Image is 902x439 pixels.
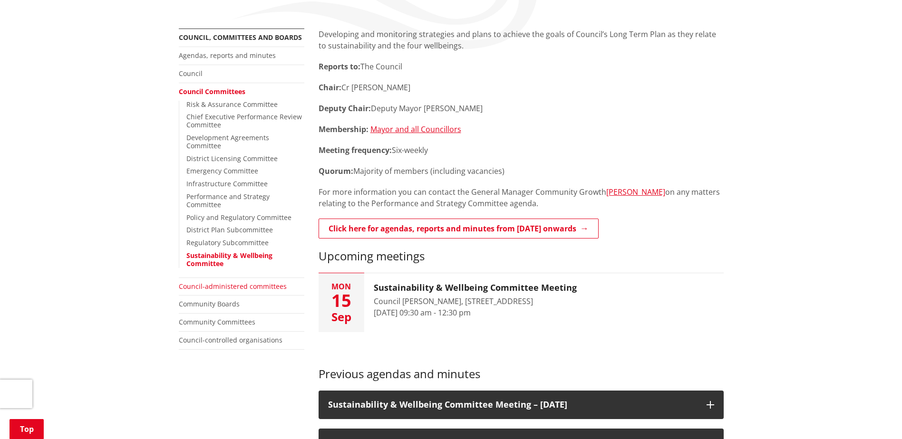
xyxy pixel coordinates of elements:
p: Cr [PERSON_NAME] [319,82,724,93]
a: Council-controlled organisations [179,335,282,344]
time: [DATE] 09:30 am - 12:30 pm [374,307,471,318]
strong: Reports to: [319,61,360,72]
a: Policy and Regulatory Committee [186,213,291,222]
div: Council [PERSON_NAME], [STREET_ADDRESS] [374,296,577,307]
div: 15 [319,292,364,309]
div: Sep [319,311,364,323]
a: Infrastructure Committee [186,179,268,188]
p: For more information you can contact the General Manager Community Growth on any matters relating... [319,186,724,209]
a: Chief Executive Performance Review Committee [186,112,302,129]
h3: Upcoming meetings [319,249,724,263]
button: Mon 15 Sep Sustainability & Wellbeing Committee Meeting Council [PERSON_NAME], [STREET_ADDRESS] [... [319,273,724,332]
h3: Sustainability & Wellbeing Committee Meeting [374,283,577,293]
a: Council, committees and boards [179,33,302,42]
strong: Quorum: [319,166,353,176]
h3: Previous agendas and minutes [319,367,724,381]
p: Developing and monitoring strategies and plans to achieve the goals of Council’s Long Term Plan a... [319,29,724,51]
p: The Council [319,61,724,72]
strong: Meeting frequency: [319,145,392,155]
strong: Membership: [319,124,369,134]
a: Emergency Committee [186,166,258,175]
a: District Plan Subcommittee [186,225,273,234]
a: Community Committees [179,317,255,326]
a: Council [179,69,203,78]
a: Council-administered committees [179,282,287,291]
strong: Deputy Chair: [319,103,371,114]
a: Top [10,419,44,439]
a: Mayor and all Councillors [370,124,461,134]
a: Council Committees [179,87,245,96]
a: Development Agreements Committee [186,133,269,150]
a: Sustainability & Wellbeing Committee [186,251,272,268]
div: Mon [319,283,364,290]
a: Risk & Assurance Committee [186,100,278,109]
a: Agendas, reports and minutes [179,51,276,60]
p: Deputy Mayor [PERSON_NAME] [319,103,724,114]
h3: Sustainability & Wellbeing Committee Meeting – [DATE] [328,400,697,410]
a: Performance and Strategy Committee [186,192,270,209]
a: Regulatory Subcommittee [186,238,269,247]
a: Community Boards [179,299,240,308]
p: Six-weekly [319,144,724,156]
p: Majority of members (including vacancies) [319,165,724,177]
a: District Licensing Committee [186,154,278,163]
a: Click here for agendas, reports and minutes from [DATE] onwards [319,219,599,239]
strong: Chair: [319,82,341,93]
a: [PERSON_NAME] [606,187,665,197]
